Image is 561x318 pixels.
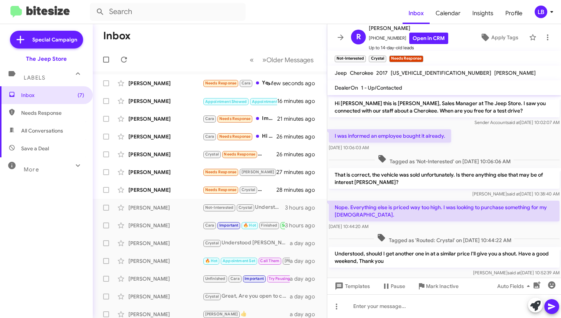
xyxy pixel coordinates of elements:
span: Needs Response [21,109,84,117]
div: 21 minutes ago [277,115,321,123]
a: Calendar [430,3,466,24]
span: said at [507,191,520,197]
button: Previous [245,52,258,67]
span: Try Pausing [269,276,290,281]
button: Mark Inactive [411,279,465,293]
span: Important [245,276,264,281]
button: Next [258,52,318,67]
div: Im sorry can u please send me the listing i am unsure which vehicle your referring to [203,114,277,123]
span: Labels [24,74,45,81]
button: Auto Fields [491,279,539,293]
span: 2017 [376,70,388,76]
a: Open in CRM [409,33,448,44]
span: (7) [78,91,84,99]
span: [PERSON_NAME] [494,70,536,76]
div: Yes went well thank you for the follow up [203,79,276,87]
span: Not-Interested [205,205,234,210]
span: Apply Tags [491,31,518,44]
div: 3 hours ago [285,204,321,211]
span: More [24,166,39,173]
p: Nope. Everything else is priced way too high. I was looking to purchase something for my [DEMOGRA... [329,201,560,221]
span: Crystal [239,205,252,210]
input: Search [90,3,246,21]
span: Needs Response [219,134,251,139]
small: Needs Response [389,56,423,62]
div: [PERSON_NAME] [128,115,203,123]
span: Cara [205,223,214,228]
span: Cara [205,116,214,121]
span: [DATE] 10:06:03 AM [329,145,369,150]
span: [PERSON_NAME] [285,258,318,263]
span: Auto Fields [497,279,533,293]
div: [PERSON_NAME] [128,257,203,265]
span: Crystal [205,152,219,157]
div: [PERSON_NAME] [128,240,203,247]
span: DealerOn [335,84,358,91]
div: 28 minutes ago [276,186,321,194]
span: Crystal [205,294,219,299]
span: Cherokee [350,70,373,76]
div: LB [535,6,547,18]
div: [PERSON_NAME] [128,97,203,105]
a: Special Campaign [10,31,83,48]
span: Inbox [21,91,84,99]
span: Save a Deal [21,145,49,152]
div: 3 hours ago [285,222,321,229]
span: R [356,31,361,43]
span: [PERSON_NAME] [242,170,275,174]
span: [US_VEHICLE_IDENTIFICATION_NUMBER] [391,70,491,76]
span: Special Campaign [32,36,77,43]
span: said at [507,120,520,125]
p: Understood, should I get another one in at a similar price I'll give you a shout. Have a good wee... [329,247,560,268]
span: Jeep [335,70,347,76]
nav: Page navigation example [246,52,318,67]
div: The title is in. [203,221,285,230]
small: Not-Interested [335,56,366,62]
div: [PERSON_NAME] [128,151,203,158]
span: Sender Account [DATE] 10:02:07 AM [475,120,560,125]
span: » [262,55,266,64]
div: 26 minutes ago [276,151,321,158]
div: Understood, should I get another one in at a similar price I'll give you a shout. Have a good wee... [203,203,285,212]
span: Pause [391,279,405,293]
span: [PHONE_NUMBER] [369,33,448,44]
div: [PERSON_NAME] [128,168,203,176]
button: Pause [376,279,411,293]
div: [PERSON_NAME] [128,186,203,194]
div: 27 minutes ago [276,168,321,176]
a: Insights [466,3,499,24]
p: I was informed an employee bought it already. [329,129,451,143]
span: [DATE] 10:44:20 AM [329,224,368,229]
span: Needs Response [205,81,237,86]
p: That is correct, the vehicle was sold unfortunately. Is there anything else that may be of intere... [329,168,560,189]
div: Yes everything went fine and was smooth process [203,185,276,194]
div: B t onco sport outerbanks or Heritage model loaded e with under 25 thousand miles [203,150,276,158]
span: Tagged as 'Routed: Crystal' on [DATE] 10:44:22 AM [374,233,514,244]
div: Yes CPO of wagoneer or grand wagoneer [203,168,276,176]
div: Thank you for getting back to me. I will update my records. [203,257,290,265]
span: Crystal [242,187,255,192]
div: a day ago [290,240,321,247]
div: Great, Are you open to coming in to get the vehicle appraised ? Let me know if you would be inter... [203,292,290,301]
span: Mark Inactive [426,279,459,293]
div: a few seconds ago [276,80,321,87]
div: a day ago [290,293,321,300]
span: Cara [205,134,214,139]
div: Understood [PERSON_NAME] [203,239,290,247]
a: Profile [499,3,528,24]
div: 16 minutes ago [277,97,321,105]
span: Appointment Set [223,258,255,263]
span: said at [508,270,521,275]
span: Needs Response [219,116,251,121]
h1: Inbox [103,30,131,42]
a: Inbox [403,3,430,24]
span: Cara [230,276,240,281]
div: [PERSON_NAME] [128,293,203,300]
span: [PERSON_NAME] [DATE] 10:52:39 AM [473,270,560,275]
span: Needs Response [224,152,255,157]
p: Hi [PERSON_NAME] this is [PERSON_NAME], Sales Manager at The Jeep Store. I saw you connected with... [329,97,560,117]
div: [PERSON_NAME] [128,275,203,282]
